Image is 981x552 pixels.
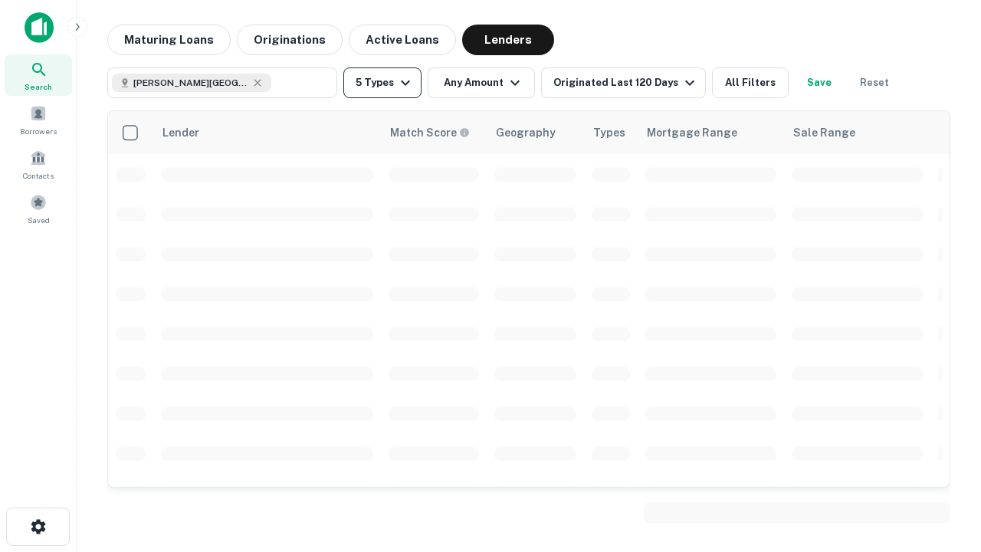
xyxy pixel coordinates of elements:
th: Types [584,111,638,154]
a: Borrowers [5,99,72,140]
span: Saved [28,214,50,226]
th: Mortgage Range [638,111,784,154]
button: Maturing Loans [107,25,231,55]
a: Search [5,54,72,96]
button: 5 Types [343,67,422,98]
th: Sale Range [784,111,930,154]
div: Mortgage Range [647,123,737,142]
span: Contacts [23,169,54,182]
div: Sale Range [793,123,855,142]
span: Search [25,80,52,93]
iframe: Chat Widget [904,429,981,503]
a: Saved [5,188,72,229]
th: Lender [153,111,381,154]
img: capitalize-icon.png [25,12,54,43]
button: Originated Last 120 Days [541,67,706,98]
button: Reset [850,67,899,98]
button: Save your search to get updates of matches that match your search criteria. [795,67,844,98]
span: Borrowers [20,125,57,137]
th: Geography [487,111,584,154]
div: Lender [162,123,199,142]
span: [PERSON_NAME][GEOGRAPHIC_DATA], [GEOGRAPHIC_DATA] [133,76,248,90]
div: Geography [496,123,556,142]
button: Any Amount [428,67,535,98]
button: All Filters [712,67,789,98]
div: Capitalize uses an advanced AI algorithm to match your search with the best lender. The match sco... [390,124,470,141]
button: Originations [237,25,343,55]
div: Types [593,123,625,142]
button: Active Loans [349,25,456,55]
a: Contacts [5,143,72,185]
button: Lenders [462,25,554,55]
h6: Match Score [390,124,467,141]
div: Originated Last 120 Days [553,74,699,92]
th: Capitalize uses an advanced AI algorithm to match your search with the best lender. The match sco... [381,111,487,154]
